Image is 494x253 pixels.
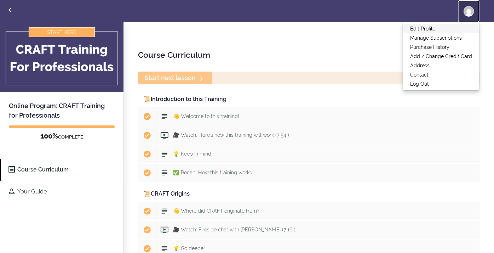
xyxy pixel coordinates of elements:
[173,227,295,232] span: 🎥 Watch: Fireside chat with [PERSON_NAME] (7:16 )
[403,43,479,52] a: Purchase History
[138,107,156,126] span: Completed item
[138,221,156,239] span: Completed item
[173,246,205,251] span: 💡 Go deeper
[403,52,479,61] a: Add / Change Credit Card
[138,186,480,202] div: 📜CRAFT Origins
[403,70,479,79] a: Contact
[1,159,123,181] a: Course Curriculum
[40,132,58,140] span: 100%
[138,164,156,182] span: Completed item
[138,164,480,182] a: Completed item ✅ Recap: How this training works
[464,6,474,17] img: basset.mom@hotmail.com
[173,208,259,214] span: 👋 Where did CRAFT originate from?
[138,107,480,126] a: Completed item 👋 Welcome to this training!
[403,79,479,89] a: Log Out
[0,0,19,21] a: Back to courses
[403,61,479,70] a: Address
[173,113,239,119] span: 👋 Welcome to this training!
[173,170,252,175] span: ✅ Recap: How this training works
[403,33,479,43] a: Manage Subscriptions
[138,126,156,145] span: Completed item
[138,145,480,163] a: Completed item 💡 Keep in mind
[403,24,479,33] a: Edit Profile
[138,221,480,239] a: Completed item 🎥 Watch: Fireside chat with [PERSON_NAME] (7:16 )
[138,49,480,61] h2: Course Curriculum
[6,6,14,14] svg: Back to courses
[173,132,289,138] span: 🎥 Watch: Here's how this training will work (7:54 )
[138,145,156,163] span: Completed item
[138,126,480,145] a: Completed item 🎥 Watch: Here's how this training will work (7:54 )
[173,151,211,157] span: 💡 Keep in mind
[138,91,480,107] div: 📜Introduction to this Training
[138,202,156,220] span: Completed item
[1,181,123,203] a: Your Guide
[138,202,480,220] a: Completed item 👋 Where did CRAFT originate from?
[9,132,115,141] div: COMPLETE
